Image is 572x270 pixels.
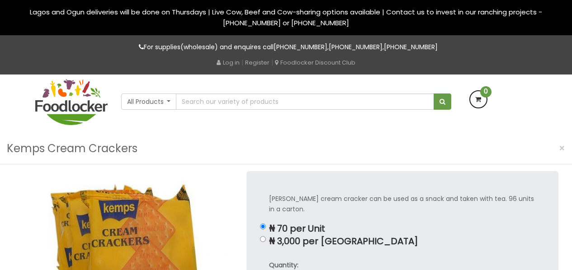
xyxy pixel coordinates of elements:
button: All Products [121,93,177,110]
p: ₦ 70 per Unit [269,223,536,234]
span: 0 [480,86,492,98]
a: Register [245,58,269,67]
span: × [559,142,565,155]
a: Log in [217,58,240,67]
strong: Quantity: [269,261,298,270]
a: [PHONE_NUMBER] [329,42,383,51]
a: Foodlocker Discount Club [275,58,355,67]
img: FoodLocker [35,79,108,125]
p: ₦ 3,000 per [GEOGRAPHIC_DATA] [269,236,536,247]
a: [PHONE_NUMBER] [274,42,327,51]
h3: Kemps Cream Crackers [7,140,137,157]
span: | [271,58,273,67]
input: ₦ 3,000 per [GEOGRAPHIC_DATA] [260,236,266,242]
p: [PERSON_NAME] cream cracker can be used as a snack and taken with tea. 96 units in a carton. [269,194,536,214]
p: For supplies(wholesale) and enquires call , , [35,42,537,52]
button: Close [554,139,570,158]
span: | [241,58,243,67]
a: [PHONE_NUMBER] [384,42,438,51]
input: ₦ 70 per Unit [260,223,266,229]
input: Search our variety of products [176,93,434,110]
span: Lagos and Ogun deliveries will be done on Thursdays | Live Cow, Beef and Cow-sharing options avai... [30,7,542,28]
